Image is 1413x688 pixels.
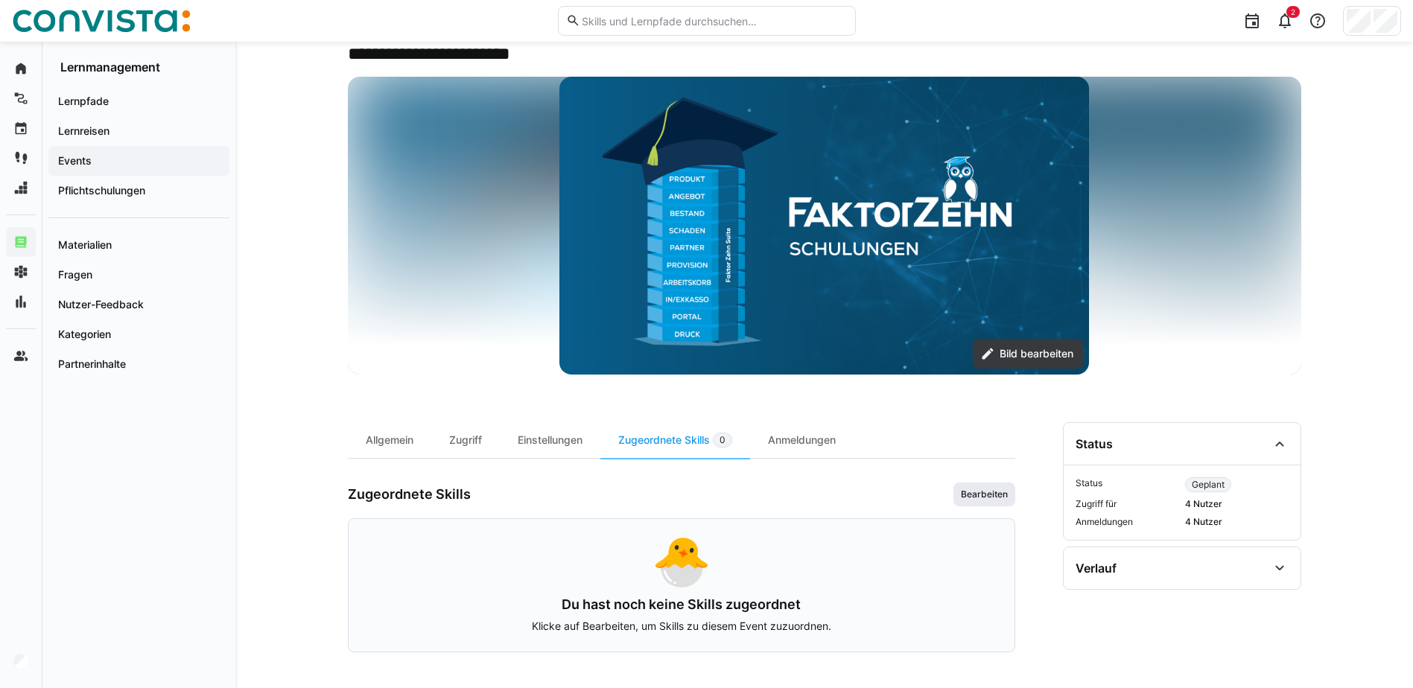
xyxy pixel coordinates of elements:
span: 2 [1291,7,1295,16]
h3: Du hast noch keine Skills zugeordnet [366,596,997,613]
div: Zugeordnete Skills [600,422,750,458]
span: Bearbeiten [959,488,1009,500]
span: 0 [720,434,725,446]
span: Bild bearbeiten [997,346,1076,361]
span: Zugriff für [1076,498,1179,510]
button: Bearbeiten [953,482,1015,506]
div: 🐣 [366,537,997,585]
input: Skills und Lernpfade durchsuchen… [580,14,847,28]
span: Anmeldungen [1076,516,1179,528]
div: Zugriff [431,422,500,458]
div: Anmeldungen [750,422,854,458]
button: Bild bearbeiten [973,339,1083,369]
span: Geplant [1192,479,1225,491]
span: 4 Nutzer [1185,516,1289,528]
span: Status [1076,477,1179,492]
div: Allgemein [348,422,431,458]
div: Verlauf [1076,561,1117,576]
h3: Zugeordnete Skills [348,486,471,503]
span: 4 Nutzer [1185,498,1289,510]
div: Status [1076,436,1113,451]
div: Einstellungen [500,422,600,458]
p: Klicke auf Bearbeiten, um Skills zu diesem Event zuzuordnen. [366,619,997,634]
